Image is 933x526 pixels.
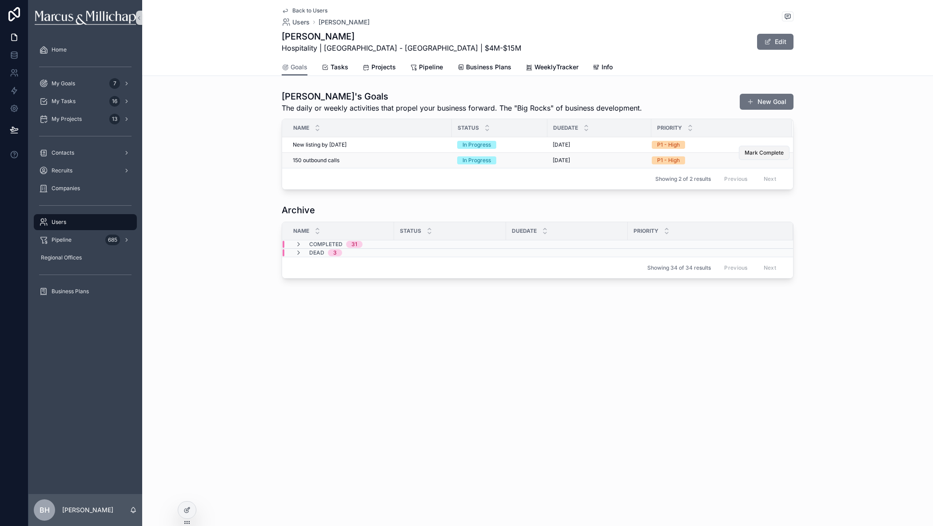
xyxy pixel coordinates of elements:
[333,249,337,256] div: 3
[52,219,66,226] span: Users
[34,145,137,161] a: Contacts
[34,42,137,58] a: Home
[757,34,793,50] button: Edit
[657,141,680,149] div: P1 - High
[553,157,646,164] a: [DATE]
[34,111,137,127] a: My Projects13
[322,59,348,77] a: Tasks
[293,157,339,164] span: 150 outbound calls
[28,36,142,311] div: scrollable content
[652,156,781,164] a: P1 - High
[34,76,137,92] a: My Goals7
[457,141,542,149] a: In Progress
[34,250,137,266] a: Regional Offices
[400,227,421,235] span: Status
[109,78,120,89] div: 7
[34,283,137,299] a: Business Plans
[553,124,578,131] span: DueDate
[657,156,680,164] div: P1 - High
[526,59,578,77] a: WeeklyTracker
[371,63,396,72] span: Projects
[293,227,309,235] span: Name
[463,141,491,149] div: In Progress
[292,18,310,27] span: Users
[657,124,682,131] span: Priority
[553,141,646,148] a: [DATE]
[319,18,370,27] a: [PERSON_NAME]
[282,59,307,76] a: Goals
[457,156,542,164] a: In Progress
[309,249,324,256] span: Dead
[293,141,447,148] a: New listing by [DATE]
[292,7,327,14] span: Back to Users
[105,235,120,245] div: 685
[602,63,613,72] span: Info
[282,30,521,43] h1: [PERSON_NAME]
[655,175,711,183] span: Showing 2 of 2 results
[52,288,89,295] span: Business Plans
[52,116,82,123] span: My Projects
[109,114,120,124] div: 13
[293,157,447,164] a: 150 outbound calls
[109,96,120,107] div: 16
[52,98,76,105] span: My Tasks
[512,227,537,235] span: DueDate
[282,90,642,103] h1: [PERSON_NAME]'s Goals
[291,63,307,72] span: Goals
[293,141,347,148] span: New listing by [DATE]
[652,141,781,149] a: P1 - High
[466,63,511,72] span: Business Plans
[740,94,793,110] button: New Goal
[363,59,396,77] a: Projects
[52,167,72,174] span: Recruits
[410,59,443,77] a: Pipeline
[282,103,642,113] span: The daily or weekly activities that propel your business forward. The "Big Rocks" of business dev...
[282,18,310,27] a: Users
[34,163,137,179] a: Recruits
[331,63,348,72] span: Tasks
[34,214,137,230] a: Users
[309,241,343,248] span: Completed
[553,141,570,148] span: [DATE]
[634,227,658,235] span: Priority
[553,157,570,164] span: [DATE]
[52,149,74,156] span: Contacts
[282,204,315,216] h1: Archive
[52,46,67,53] span: Home
[35,11,136,25] img: App logo
[293,124,309,131] span: Name
[34,93,137,109] a: My Tasks16
[62,506,113,514] p: [PERSON_NAME]
[419,63,443,72] span: Pipeline
[745,149,784,156] span: Mark Complete
[52,185,80,192] span: Companies
[458,124,479,131] span: Status
[41,254,82,261] span: Regional Offices
[647,264,711,271] span: Showing 34 of 34 results
[739,146,789,160] button: Mark Complete
[463,156,491,164] div: In Progress
[351,241,357,248] div: 31
[52,80,75,87] span: My Goals
[593,59,613,77] a: Info
[40,505,50,515] span: BH
[457,59,511,77] a: Business Plans
[34,180,137,196] a: Companies
[52,236,72,243] span: Pipeline
[534,63,578,72] span: WeeklyTracker
[282,7,327,14] a: Back to Users
[34,232,137,248] a: Pipeline685
[282,43,521,53] span: Hospitality | [GEOGRAPHIC_DATA] - [GEOGRAPHIC_DATA] | $4M-$15M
